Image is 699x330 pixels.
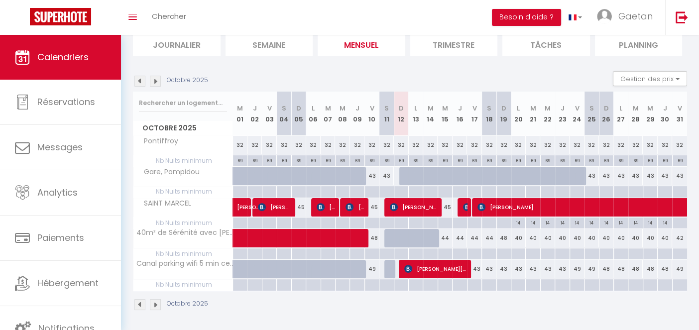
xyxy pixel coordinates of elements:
div: 32 [277,136,291,154]
abbr: L [312,104,315,113]
span: Tijdink Ton [463,198,468,217]
abbr: V [267,104,272,113]
div: 69 [628,155,642,165]
div: 69 [233,155,247,165]
div: 69 [658,155,672,165]
abbr: S [384,104,389,113]
th: 16 [453,92,467,136]
div: 69 [467,155,481,165]
abbr: D [501,104,506,113]
div: 32 [291,136,306,154]
div: 14 [526,218,540,227]
abbr: M [633,104,639,113]
abbr: S [282,104,286,113]
div: 69 [438,155,452,165]
span: [PERSON_NAME] [258,198,292,217]
span: 40m² de Sérénité avec [PERSON_NAME] [135,229,234,236]
div: 69 [247,155,261,165]
div: 32 [467,136,481,154]
div: 32 [233,136,247,154]
div: 48 [658,260,672,278]
div: 14 [628,218,642,227]
span: Nb Nuits minimum [133,279,233,290]
li: Trimestre [410,32,498,56]
div: 43 [526,260,540,278]
li: Tâches [502,32,590,56]
span: Paiements [37,231,84,244]
div: 69 [584,155,598,165]
div: 43 [672,167,687,185]
th: 18 [482,92,496,136]
div: 14 [555,218,569,227]
div: 42 [672,229,687,247]
div: 32 [540,136,555,154]
div: 43 [584,167,599,185]
div: 40 [613,229,628,247]
div: 40 [643,229,657,247]
div: 40 [570,229,584,247]
div: 69 [673,155,687,165]
div: 48 [496,229,511,247]
abbr: M [325,104,331,113]
th: 11 [379,92,394,136]
abbr: M [545,104,551,113]
div: 32 [672,136,687,154]
span: [PERSON_NAME] [237,193,260,212]
span: Octobre 2025 [133,121,233,135]
abbr: L [414,104,417,113]
span: [PERSON_NAME] und [PERSON_NAME] [390,198,438,217]
li: Planning [595,32,683,56]
div: 69 [570,155,584,165]
div: 45 [364,198,379,217]
span: Canal parking wifi 5 min centre [135,260,234,267]
div: 69 [511,155,525,165]
span: Réservations [37,96,95,108]
div: 45 [291,198,306,217]
span: [PERSON_NAME][DATE] [404,259,467,278]
div: 43 [467,260,481,278]
th: 12 [394,92,408,136]
div: 32 [321,136,335,154]
th: 28 [628,92,643,136]
div: 32 [438,136,452,154]
abbr: S [487,104,491,113]
div: 32 [364,136,379,154]
th: 02 [247,92,262,136]
div: 40 [511,229,526,247]
abbr: V [575,104,579,113]
div: 32 [628,136,643,154]
abbr: V [472,104,476,113]
div: 32 [409,136,423,154]
div: 14 [511,218,525,227]
div: 32 [394,136,408,154]
div: 40 [540,229,555,247]
div: 32 [453,136,467,154]
div: 69 [409,155,423,165]
div: 69 [497,155,511,165]
div: 69 [423,155,437,165]
div: 69 [453,155,466,165]
abbr: J [560,104,564,113]
th: 29 [643,92,657,136]
div: 49 [584,260,599,278]
div: 14 [599,218,613,227]
th: 01 [233,92,247,136]
th: 30 [658,92,672,136]
div: 69 [365,155,379,165]
abbr: V [678,104,682,113]
abbr: D [296,104,301,113]
div: 32 [423,136,438,154]
div: 32 [496,136,511,154]
li: Semaine [226,32,313,56]
abbr: D [399,104,404,113]
img: logout [676,11,688,23]
th: 20 [511,92,526,136]
div: 32 [613,136,628,154]
div: 32 [482,136,496,154]
abbr: M [428,104,434,113]
div: 43 [643,167,657,185]
div: 49 [570,260,584,278]
span: Pontiffroy [135,136,181,147]
div: 32 [350,136,364,154]
div: 40 [584,229,599,247]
